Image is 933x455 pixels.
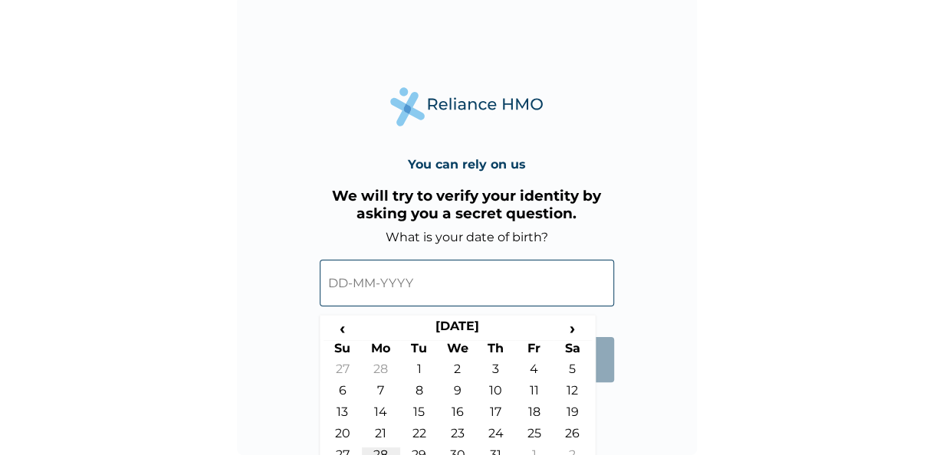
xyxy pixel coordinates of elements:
[324,319,362,338] span: ‹
[554,319,592,338] span: ›
[554,340,592,362] th: Sa
[408,157,526,172] h4: You can rely on us
[362,404,400,426] td: 14
[554,383,592,404] td: 12
[362,319,554,340] th: [DATE]
[320,187,614,222] h3: We will try to verify your identity by asking you a secret question.
[515,426,554,447] td: 25
[324,362,362,383] td: 27
[400,340,439,362] th: Tu
[320,260,614,306] input: DD-MM-YYYY
[324,340,362,362] th: Su
[324,426,362,447] td: 20
[400,362,439,383] td: 1
[439,426,477,447] td: 23
[390,87,544,126] img: Reliance Health's Logo
[554,362,592,383] td: 5
[477,404,515,426] td: 17
[439,340,477,362] th: We
[400,383,439,404] td: 8
[554,404,592,426] td: 19
[515,362,554,383] td: 4
[477,383,515,404] td: 10
[515,340,554,362] th: Fr
[477,426,515,447] td: 24
[477,362,515,383] td: 3
[362,383,400,404] td: 7
[386,230,548,244] label: What is your date of birth?
[515,383,554,404] td: 11
[324,404,362,426] td: 13
[439,383,477,404] td: 9
[439,404,477,426] td: 16
[362,340,400,362] th: Mo
[439,362,477,383] td: 2
[554,426,592,447] td: 26
[477,340,515,362] th: Th
[324,383,362,404] td: 6
[362,362,400,383] td: 28
[362,426,400,447] td: 21
[515,404,554,426] td: 18
[400,404,439,426] td: 15
[400,426,439,447] td: 22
